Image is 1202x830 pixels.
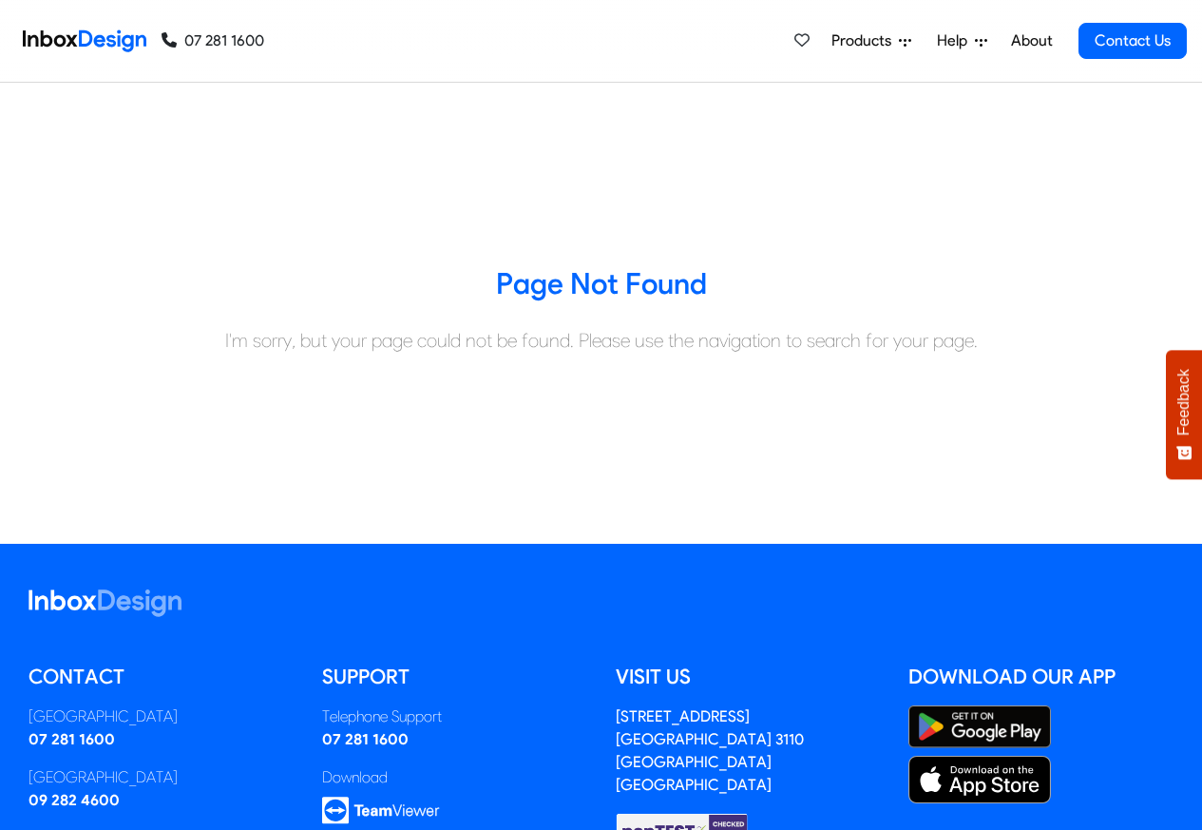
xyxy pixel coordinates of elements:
[1078,23,1187,59] a: Contact Us
[1175,369,1192,435] span: Feedback
[29,705,294,728] div: [GEOGRAPHIC_DATA]
[908,756,1051,803] img: Apple App Store
[322,730,409,748] a: 07 281 1600
[29,791,120,809] a: 09 282 4600
[1166,350,1202,479] button: Feedback - Show survey
[14,326,1188,355] div: I'm sorry, but your page could not be found. Please use the navigation to search for your page.
[29,730,115,748] a: 07 281 1600
[908,663,1173,691] h5: Download our App
[162,29,264,52] a: 07 281 1600
[29,663,294,691] h5: Contact
[322,797,440,824] img: logo_teamviewer.svg
[29,589,181,617] img: logo_inboxdesign_white.svg
[14,265,1188,303] h3: Page Not Found
[831,29,899,52] span: Products
[616,707,804,794] a: [STREET_ADDRESS][GEOGRAPHIC_DATA] 3110[GEOGRAPHIC_DATA][GEOGRAPHIC_DATA]
[616,663,881,691] h5: Visit us
[322,705,587,728] div: Telephone Support
[929,22,995,60] a: Help
[937,29,975,52] span: Help
[322,663,587,691] h5: Support
[322,766,587,789] div: Download
[1005,22,1058,60] a: About
[29,766,294,789] div: [GEOGRAPHIC_DATA]
[908,705,1051,748] img: Google Play Store
[616,707,804,794] address: [STREET_ADDRESS] [GEOGRAPHIC_DATA] 3110 [GEOGRAPHIC_DATA] [GEOGRAPHIC_DATA]
[824,22,919,60] a: Products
